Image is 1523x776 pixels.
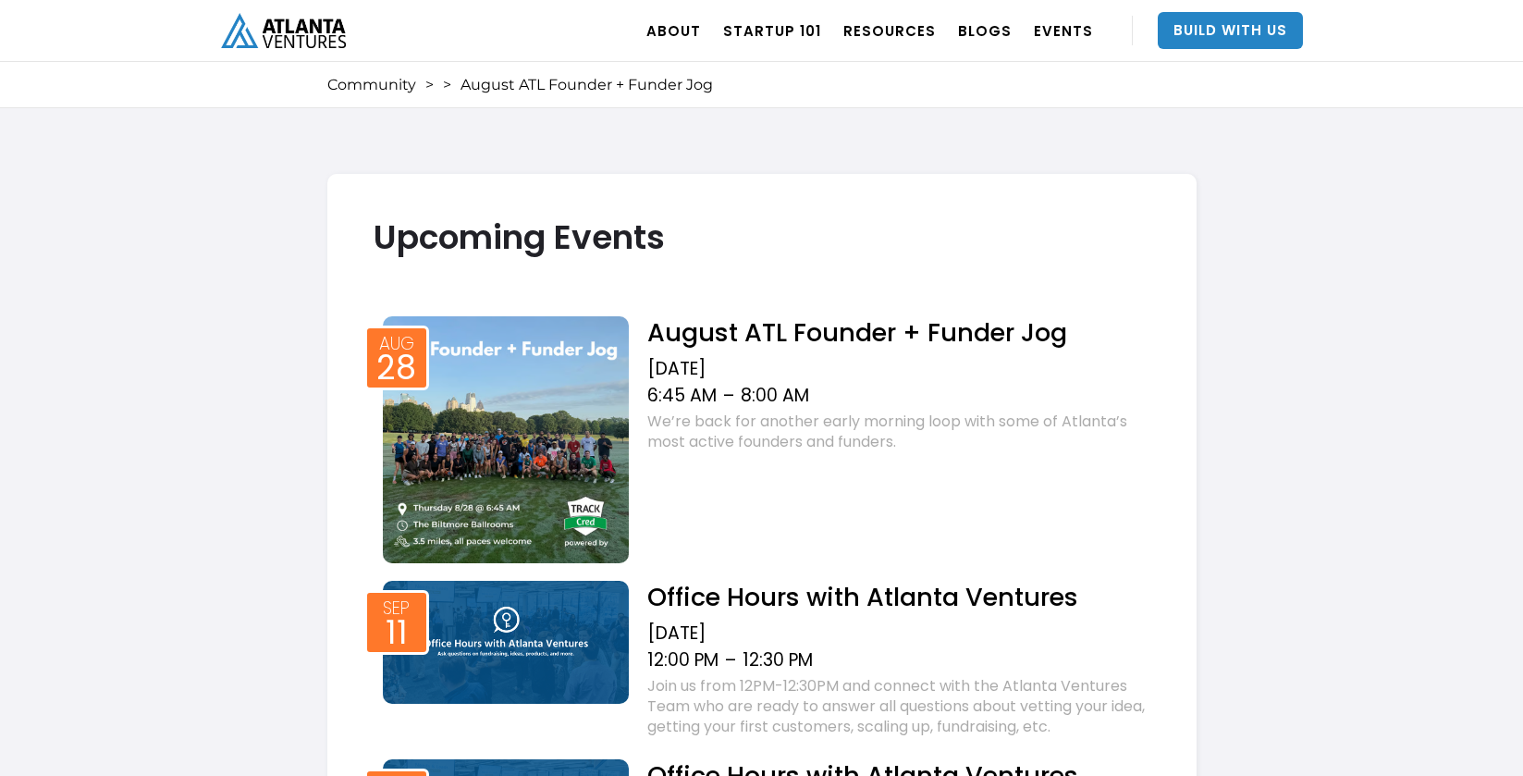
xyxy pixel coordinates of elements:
a: EVENTS [1034,5,1093,56]
div: [DATE] [647,358,1149,380]
div: 12:00 PM [647,649,719,671]
a: BLOGS [958,5,1012,56]
div: Join us from 12PM-12:30PM and connect with the Atlanta Ventures Team who are ready to answer all ... [647,676,1149,737]
a: Aug28August ATL Founder + Funder Jog[DATE]6:45 AM–8:00 AMWe’re back for another early morning loo... [374,312,1150,563]
div: 8:00 AM [741,385,809,407]
h2: Upcoming Events [374,218,1150,256]
div: 12:30 PM [743,649,813,671]
div: > [443,76,451,94]
div: [DATE] [647,622,1149,645]
div: We’re back for another early morning loop with some of Atlanta’s most active founders and funders. [647,412,1149,452]
a: Build With Us [1158,12,1303,49]
a: Community [327,76,416,94]
a: RESOURCES [843,5,936,56]
div: Sep [383,599,410,617]
a: Startup 101 [723,5,821,56]
h2: August ATL Founder + Funder Jog [647,316,1149,349]
div: 11 [386,619,408,647]
div: Aug [379,335,414,352]
div: August ATL Founder + Funder Jog [461,76,713,94]
div: 6:45 AM [647,385,717,407]
a: Sep11Office Hours with Atlanta Ventures[DATE]12:00 PM–12:30 PMJoin us from 12PM-12:30PM and conne... [374,576,1150,742]
div: – [723,385,734,407]
div: – [725,649,736,671]
div: > [425,76,434,94]
div: 28 [376,354,416,382]
a: ABOUT [646,5,701,56]
h2: Office Hours with Atlanta Ventures [647,581,1149,613]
